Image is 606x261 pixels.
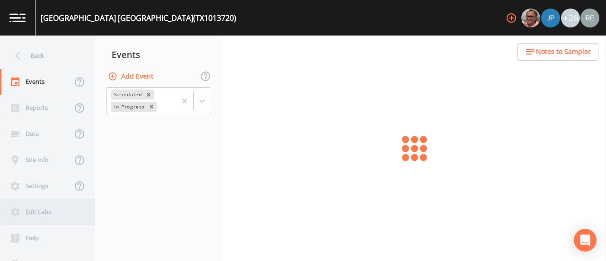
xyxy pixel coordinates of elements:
div: Remove Scheduled [143,90,154,99]
div: Mike Franklin [521,9,541,27]
button: Add Event [106,68,157,85]
div: Scheduled [111,90,143,99]
div: Joshua gere Paul [541,9,561,27]
div: +26 [561,9,580,27]
div: Open Intercom Messenger [574,229,597,252]
div: [GEOGRAPHIC_DATA] [GEOGRAPHIC_DATA] (TX1013720) [41,12,236,24]
img: e2d790fa78825a4bb76dcb6ab311d44c [521,9,540,27]
div: Events [95,43,223,66]
img: logo [9,13,26,22]
img: 41241ef155101aa6d92a04480b0d0000 [541,9,560,27]
span: Notes to Sampler [536,46,591,58]
div: In Progress [111,102,146,112]
button: Notes to Sampler [517,43,598,61]
div: Remove In Progress [146,102,157,112]
img: e720f1e92442e99c2aab0e3b783e6548 [580,9,599,27]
